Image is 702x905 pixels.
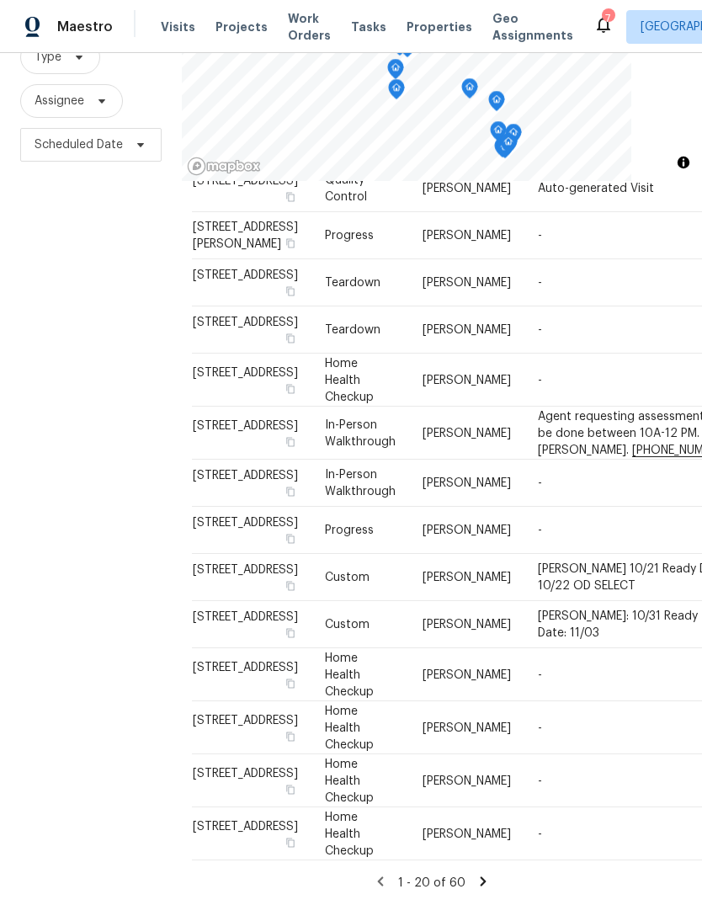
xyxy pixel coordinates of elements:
button: Copy Address [283,331,298,346]
span: [STREET_ADDRESS] [193,564,298,576]
span: - [538,477,542,489]
span: Custom [325,572,370,583]
span: [PERSON_NAME] [423,524,511,536]
span: [STREET_ADDRESS] [193,767,298,779]
span: - [538,775,542,786]
span: [STREET_ADDRESS] [193,175,298,187]
span: Home Health Checkup [325,705,374,750]
span: Progress [325,230,374,242]
span: Home Health Checkup [325,758,374,803]
div: Map marker [490,121,507,147]
span: [PERSON_NAME]: 10/31 Ready Date: 11/03 [538,610,698,639]
span: In-Person Walkthrough [325,418,396,447]
span: Home Health Checkup [325,652,374,697]
span: Quality Control [325,174,367,203]
span: [PERSON_NAME] [423,183,511,194]
span: In-Person Walkthrough [325,469,396,498]
button: Copy Address [283,236,298,251]
span: [PERSON_NAME] [423,668,511,680]
span: Geo Assignments [492,10,573,44]
span: [STREET_ADDRESS] [193,419,298,431]
button: Copy Address [283,381,298,396]
button: Copy Address [283,434,298,449]
button: Copy Address [283,781,298,796]
span: Properties [407,19,472,35]
span: [PERSON_NAME] [423,721,511,733]
span: Projects [215,19,268,35]
button: Toggle attribution [673,152,694,173]
button: Copy Address [283,728,298,743]
span: - [538,277,542,289]
span: Progress [325,524,374,536]
span: - [538,668,542,680]
span: Scheduled Date [35,136,123,153]
span: [PERSON_NAME] [423,828,511,839]
span: - [538,524,542,536]
span: Home Health Checkup [325,357,374,402]
span: [STREET_ADDRESS] [193,366,298,378]
div: Map marker [387,59,404,85]
button: Copy Address [283,189,298,205]
span: [PERSON_NAME] [423,572,511,583]
span: [STREET_ADDRESS] [193,820,298,832]
span: [PERSON_NAME] [423,324,511,336]
div: Map marker [497,138,513,164]
div: Map marker [505,124,522,150]
span: [STREET_ADDRESS] [193,661,298,673]
span: - [538,828,542,839]
span: [PERSON_NAME] [423,427,511,439]
button: Copy Address [283,834,298,849]
button: Copy Address [283,284,298,299]
span: [STREET_ADDRESS] [193,714,298,726]
div: Map marker [488,91,505,117]
span: [STREET_ADDRESS] [193,517,298,529]
span: - [538,324,542,336]
button: Copy Address [283,626,298,641]
span: [STREET_ADDRESS] [193,470,298,482]
span: [PERSON_NAME] [423,230,511,242]
div: 7 [602,10,614,27]
div: Map marker [494,137,511,163]
span: [STREET_ADDRESS] [193,269,298,281]
div: Map marker [500,133,517,159]
span: Work Orders [288,10,331,44]
button: Copy Address [283,675,298,690]
span: Tasks [351,21,386,33]
span: [PERSON_NAME] [423,374,511,386]
span: [STREET_ADDRESS] [193,317,298,328]
span: Teardown [325,277,380,289]
div: Map marker [388,79,405,105]
span: 1 - 20 of 60 [398,877,465,889]
button: Copy Address [283,531,298,546]
span: [STREET_ADDRESS][PERSON_NAME] [193,221,298,250]
span: - [538,721,542,733]
span: Visits [161,19,195,35]
span: Toggle attribution [678,153,689,172]
button: Copy Address [283,484,298,499]
div: Map marker [461,78,478,104]
span: [PERSON_NAME] [423,477,511,489]
span: [STREET_ADDRESS] [193,611,298,623]
span: Custom [325,619,370,631]
span: Assignee [35,93,84,109]
span: Home Health Checkup [325,811,374,856]
a: Mapbox homepage [187,157,261,176]
span: [PERSON_NAME] [423,619,511,631]
span: [PERSON_NAME] [423,775,511,786]
span: - [538,230,542,242]
span: Maestro [57,19,113,35]
span: Type [35,49,61,66]
span: Auto-generated Visit [538,183,654,194]
span: Teardown [325,324,380,336]
span: - [538,374,542,386]
span: [PERSON_NAME] [423,277,511,289]
button: Copy Address [283,578,298,594]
